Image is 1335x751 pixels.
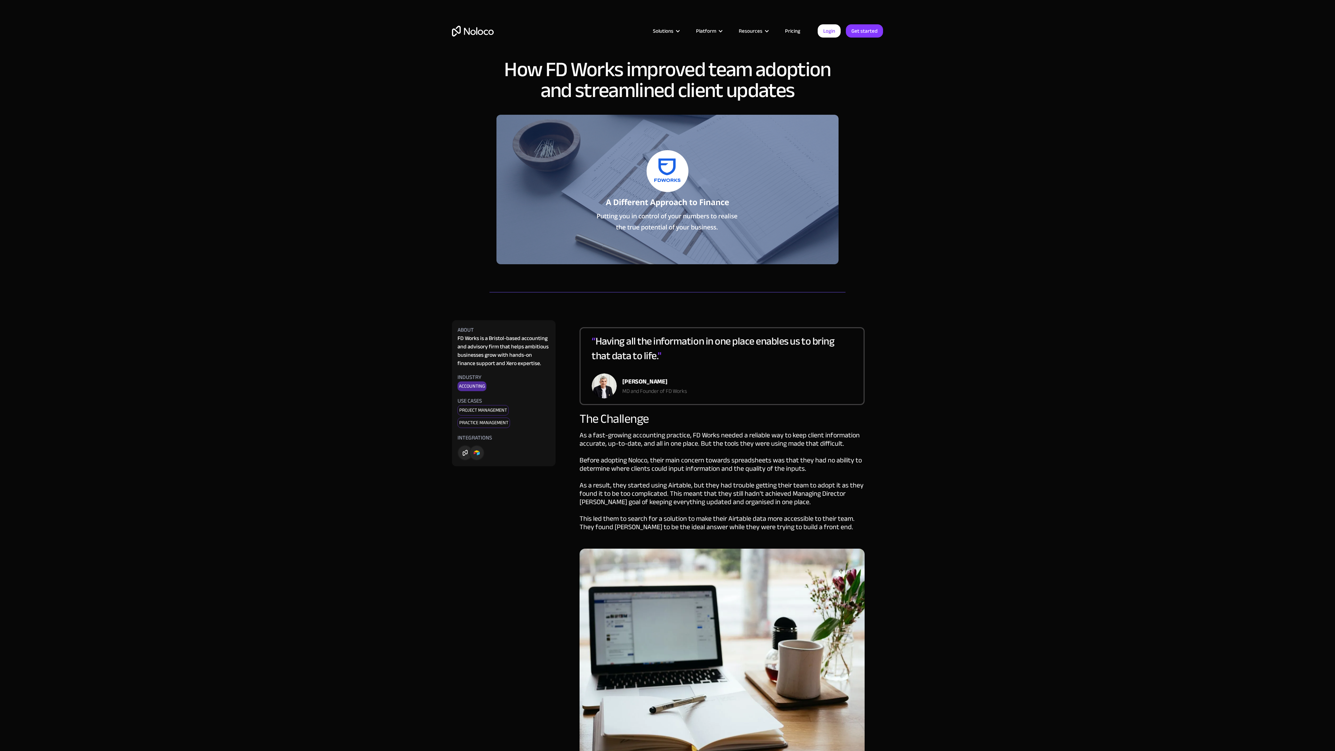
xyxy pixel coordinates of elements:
[452,26,494,37] a: home
[776,26,809,35] a: Pricing
[458,397,482,405] div: USE CASES
[658,346,662,365] span: "
[644,26,687,35] div: Solutions
[696,26,716,35] div: Platform
[458,326,474,334] div: About
[458,434,492,442] div: Integrations
[846,24,883,38] a: Get started
[687,26,730,35] div: Platform
[592,334,852,373] div: Having all the information in one place enables us to bring that data to life.
[496,59,839,101] h1: How FD Works improved team adoption and streamlined client updates
[622,376,667,387] strong: [PERSON_NAME]
[580,412,865,426] div: The Challenge
[739,26,762,35] div: Resources
[592,331,596,351] span: “
[458,418,510,428] div: PRACTICE MANAGEMENT
[818,24,841,38] a: Login
[730,26,776,35] div: Resources
[458,373,482,381] div: Industry
[458,381,486,391] div: ACCOUNTING
[622,387,687,395] div: MD and Founder of FD Works
[653,26,673,35] div: Solutions
[458,405,509,415] div: Project Management
[580,431,865,549] div: As a fast-growing accounting practice, FD Works needed a reliable way to keep client information ...
[458,334,550,368] div: FD Works is a Bristol-based accounting and advisory firm that helps ambitious businesses grow wit...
